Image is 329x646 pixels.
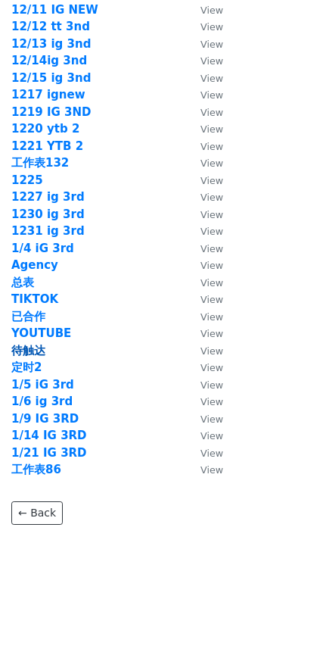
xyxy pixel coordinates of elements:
[200,226,223,237] small: View
[200,21,223,33] small: View
[11,429,87,442] strong: 1/14 IG 3RD
[11,54,87,67] a: 12/14ig 3nd
[185,463,223,476] a: View
[11,344,45,357] a: 待触达
[185,258,223,272] a: View
[200,328,223,339] small: View
[185,310,223,323] a: View
[185,429,223,442] a: View
[200,39,223,50] small: View
[185,208,223,221] a: View
[200,89,223,101] small: View
[185,122,223,136] a: View
[11,122,79,136] a: 1220 ytb 2
[200,464,223,476] small: View
[11,88,85,101] a: 1217 ignew
[11,412,79,426] a: 1/9 IG 3RD
[200,243,223,254] small: View
[200,362,223,373] small: View
[200,5,223,16] small: View
[200,107,223,118] small: View
[11,360,42,374] strong: 定时2
[200,294,223,305] small: View
[185,395,223,408] a: View
[185,88,223,101] a: View
[185,224,223,238] a: View
[11,105,92,119] a: 1219 IG 3ND
[185,292,223,306] a: View
[11,310,45,323] a: 已合作
[185,360,223,374] a: View
[11,501,63,525] a: ← Back
[11,378,74,392] a: 1/5 iG 3rd
[11,258,58,272] strong: Agency
[11,395,73,408] a: 1/6 ig 3rd
[185,3,223,17] a: View
[200,209,223,220] small: View
[185,37,223,51] a: View
[200,345,223,357] small: View
[200,379,223,391] small: View
[185,156,223,170] a: View
[200,175,223,186] small: View
[200,73,223,84] small: View
[185,71,223,85] a: View
[185,54,223,67] a: View
[11,156,69,170] a: 工作表132
[11,71,91,85] a: 12/15 ig 3nd
[11,463,61,476] strong: 工作表86
[11,242,74,255] a: 1/4 iG 3rd
[11,276,34,289] a: 总表
[11,208,85,221] a: 1230 ig 3rd
[200,123,223,135] small: View
[253,573,329,646] iframe: Chat Widget
[11,446,87,460] a: 1/21 IG 3RD
[185,326,223,340] a: View
[185,378,223,392] a: View
[11,37,91,51] a: 12/13 ig 3nd
[11,326,71,340] a: YOUTUBE
[185,173,223,187] a: View
[200,396,223,407] small: View
[11,224,85,238] a: 1231 ig 3rd
[11,139,83,153] a: 1221 YTB 2
[200,141,223,152] small: View
[200,55,223,67] small: View
[185,242,223,255] a: View
[185,20,223,33] a: View
[11,20,90,33] a: 12/12 tt 3nd
[11,173,43,187] a: 1225
[200,311,223,323] small: View
[185,276,223,289] a: View
[185,105,223,119] a: View
[11,190,85,204] a: 1227 ig 3rd
[200,277,223,289] small: View
[200,430,223,442] small: View
[200,448,223,459] small: View
[11,292,58,306] a: TIKTOK
[185,344,223,357] a: View
[11,3,98,17] a: 12/11 IG NEW
[185,190,223,204] a: View
[200,414,223,425] small: View
[185,446,223,460] a: View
